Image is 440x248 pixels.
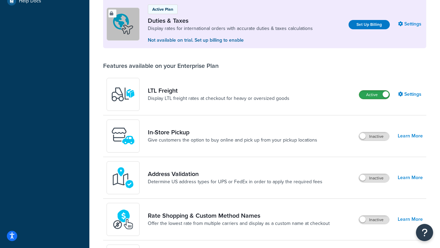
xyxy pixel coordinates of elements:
[111,166,135,190] img: kIG8fy0lQAAAABJRU5ErkJggg==
[111,82,135,106] img: y79ZsPf0fXUFUhFXDzUgf+ktZg5F2+ohG75+v3d2s1D9TjoU8PiyCIluIjV41seZevKCRuEjTPPOKHJsQcmKCXGdfprl3L4q7...
[148,170,322,178] a: Address Validation
[111,207,135,231] img: icon-duo-feat-rate-shopping-ecdd8bed.png
[148,37,313,44] p: Not available on trial. Set up billing to enable
[359,132,389,141] label: Inactive
[148,212,330,219] a: Rate Shopping & Custom Method Names
[359,91,389,99] label: Active
[148,95,289,102] a: Display LTL freight rates at checkout for heavy or oversized goods
[416,224,433,241] button: Open Resource Center
[398,215,423,224] a: Learn More
[152,6,173,12] p: Active Plan
[148,220,330,227] a: Offer the lowest rate from multiple carriers and display as a custom name at checkout
[349,20,390,29] a: Set Up Billing
[359,174,389,182] label: Inactive
[398,131,423,141] a: Learn More
[111,124,135,148] img: wfgcfpwTIucLEAAAAASUVORK5CYII=
[148,128,317,136] a: In-Store Pickup
[148,25,313,32] a: Display rates for international orders with accurate duties & taxes calculations
[148,137,317,144] a: Give customers the option to buy online and pick up from your pickup locations
[398,173,423,183] a: Learn More
[359,216,389,224] label: Inactive
[398,90,423,99] a: Settings
[148,87,289,94] a: LTL Freight
[148,178,322,185] a: Determine US address types for UPS or FedEx in order to apply the required fees
[103,62,219,70] div: Features available on your Enterprise Plan
[398,19,423,29] a: Settings
[148,17,313,24] a: Duties & Taxes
